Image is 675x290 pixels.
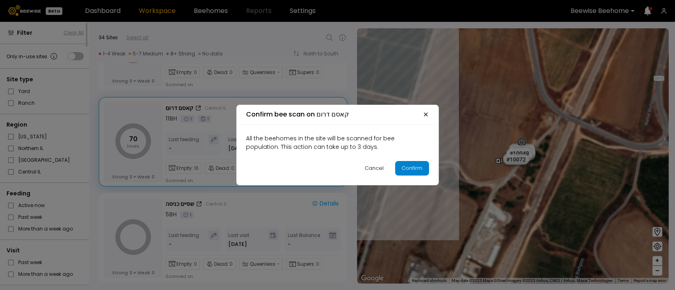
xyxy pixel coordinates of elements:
button: Confirm [395,161,429,176]
div: All the beehomes in the site will be scanned for bee population. This action can take up to 3 days. [236,125,439,161]
div: Cancel [365,164,384,172]
h2: Confirm bee scan on קאסם דרום [246,111,349,118]
button: Cancel [358,161,390,176]
div: Confirm [401,164,422,172]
